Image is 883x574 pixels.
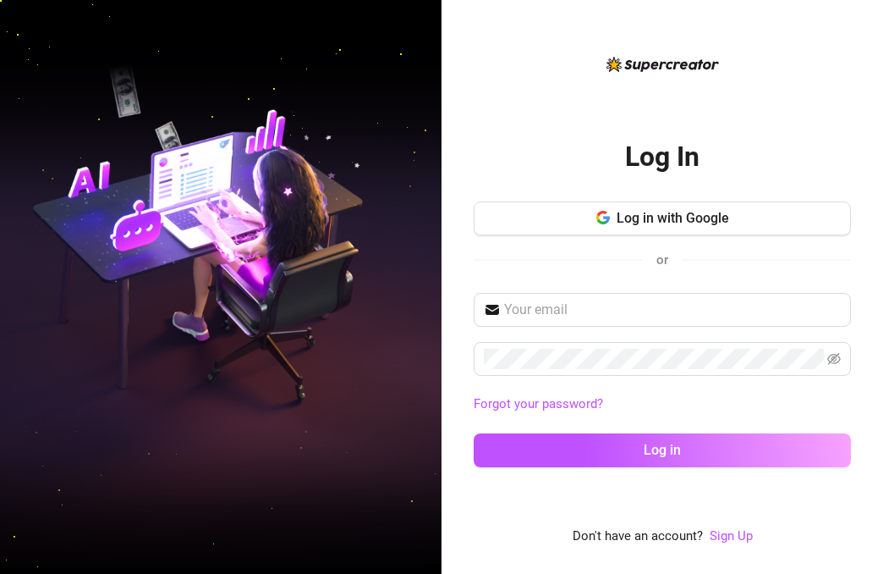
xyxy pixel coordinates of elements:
[504,300,841,320] input: Your email
[710,528,753,544] a: Sign Up
[573,527,703,547] span: Don't have an account?
[606,57,719,72] img: logo-BBDzfeDw.svg
[474,396,603,411] a: Forgot your password?
[644,442,681,458] span: Log in
[617,210,729,226] span: Log in with Google
[710,527,753,547] a: Sign Up
[474,201,851,235] button: Log in with Google
[474,395,851,415] a: Forgot your password?
[474,433,851,467] button: Log in
[827,352,841,366] span: eye-invisible
[625,140,699,174] h2: Log In
[656,252,668,268] span: or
